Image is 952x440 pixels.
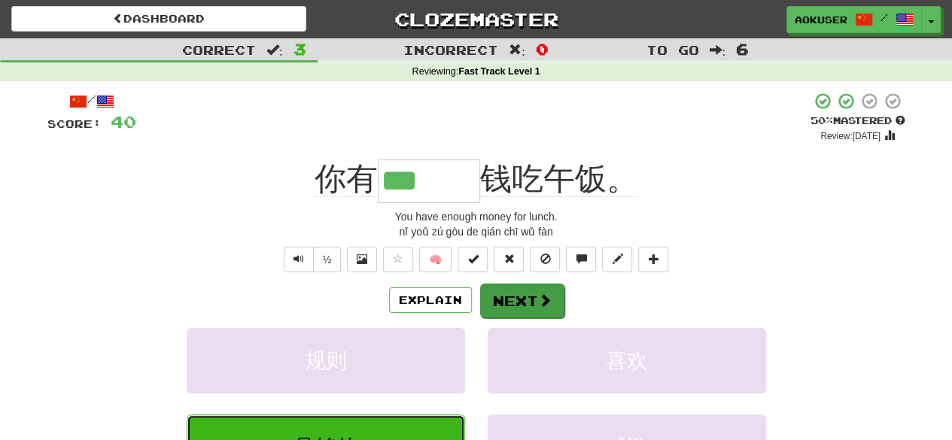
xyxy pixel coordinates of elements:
[786,6,922,33] a: aokuser /
[47,209,905,224] div: You have enough money for lunch.
[347,247,377,272] button: Show image (alt+x)
[329,6,624,32] a: Clozemaster
[187,328,465,393] button: 规则
[820,131,881,141] small: Review: [DATE]
[281,247,342,272] div: Text-to-speech controls
[266,44,283,56] span: :
[315,161,378,197] span: 你有
[494,247,524,272] button: Reset to 0% Mastered (alt+r)
[458,66,540,77] strong: Fast Track Level 1
[736,40,749,58] span: 6
[795,13,847,26] span: aokuser
[313,247,342,272] button: ½
[509,44,525,56] span: :
[383,247,413,272] button: Favorite sentence (alt+f)
[536,40,549,58] span: 0
[530,247,560,272] button: Ignore sentence (alt+i)
[646,42,698,57] span: To go
[294,40,306,58] span: 3
[480,161,638,197] span: 钱吃午饭。
[488,328,766,393] button: 喜欢
[111,112,136,131] span: 40
[389,287,472,313] button: Explain
[11,6,306,32] a: Dashboard
[47,92,136,111] div: /
[638,247,668,272] button: Add to collection (alt+a)
[284,247,314,272] button: Play sentence audio (ctl+space)
[602,247,632,272] button: Edit sentence (alt+d)
[811,114,833,126] span: 50 %
[606,349,648,372] span: 喜欢
[480,284,564,318] button: Next
[419,247,452,272] button: 🧠
[458,247,488,272] button: Set this sentence to 100% Mastered (alt+m)
[47,117,102,130] span: Score:
[403,42,498,57] span: Incorrect
[881,12,888,23] span: /
[811,114,905,128] div: Mastered
[47,224,905,239] div: nǐ yoǔ zú gòu de qián chī wǔ fàn
[566,247,596,272] button: Discuss sentence (alt+u)
[305,349,347,372] span: 规则
[182,42,256,57] span: Correct
[709,44,725,56] span: :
